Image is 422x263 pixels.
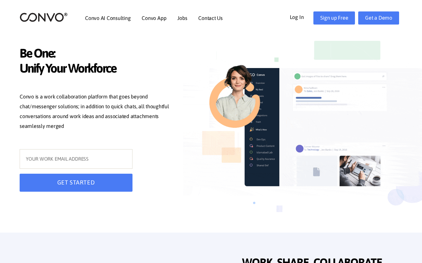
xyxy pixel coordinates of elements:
a: Get a Demo [358,11,399,25]
a: Sign up Free [313,11,355,25]
a: Contact Us [198,15,223,21]
a: Convo AI Consulting [85,15,131,21]
p: Convo is a work collaboration platform that goes beyond chat/messenger solutions; in addition to ... [20,92,173,132]
span: Unify Your Workforce [20,61,173,78]
a: Convo App [142,15,166,21]
button: GET STARTED [20,174,132,192]
a: Jobs [177,15,187,21]
a: Log In [290,11,314,22]
span: Be One: [20,46,173,62]
img: logo_2.png [20,12,68,22]
input: YOUR WORK EMAIL ADDRESS [20,149,132,169]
